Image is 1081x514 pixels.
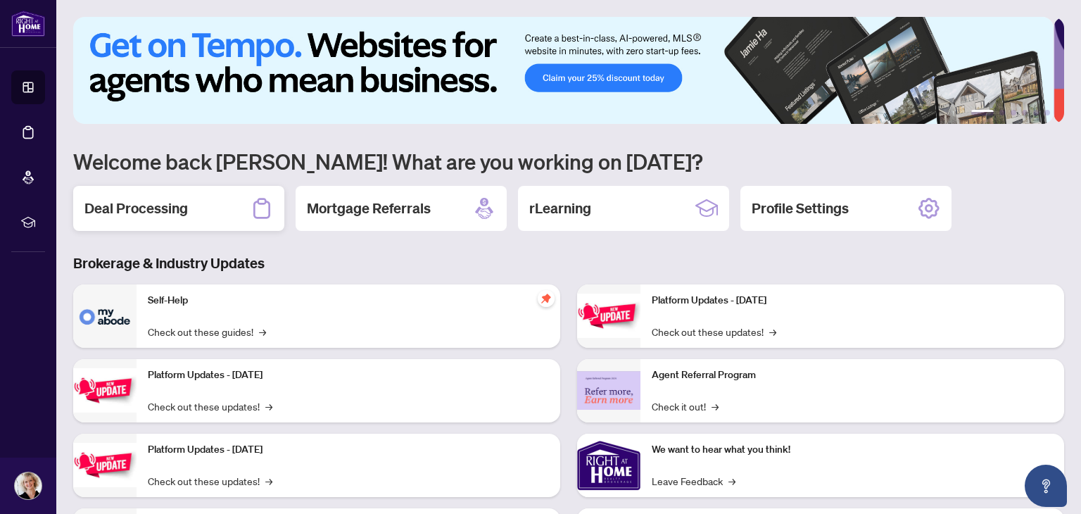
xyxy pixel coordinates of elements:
[1033,110,1039,115] button: 5
[265,473,272,489] span: →
[752,199,849,218] h2: Profile Settings
[11,11,45,37] img: logo
[73,253,1064,273] h3: Brokerage & Industry Updates
[652,473,735,489] a: Leave Feedback→
[1044,110,1050,115] button: 6
[1011,110,1016,115] button: 3
[652,324,776,339] a: Check out these updates!→
[73,284,137,348] img: Self-Help
[148,399,272,414] a: Check out these updates!→
[971,110,994,115] button: 1
[1022,110,1028,115] button: 4
[712,399,719,414] span: →
[999,110,1005,115] button: 2
[652,293,1053,308] p: Platform Updates - [DATE]
[307,199,431,218] h2: Mortgage Referrals
[652,368,1053,383] p: Agent Referral Program
[652,399,719,414] a: Check it out!→
[73,443,137,487] img: Platform Updates - July 21, 2025
[73,148,1064,175] h1: Welcome back [PERSON_NAME]! What are you working on [DATE]?
[265,399,272,414] span: →
[769,324,776,339] span: →
[148,293,549,308] p: Self-Help
[148,473,272,489] a: Check out these updates!→
[577,294,640,338] img: Platform Updates - June 23, 2025
[577,434,640,497] img: We want to hear what you think!
[15,472,42,499] img: Profile Icon
[529,199,591,218] h2: rLearning
[84,199,188,218] h2: Deal Processing
[148,442,549,458] p: Platform Updates - [DATE]
[259,324,266,339] span: →
[728,473,735,489] span: →
[652,442,1053,458] p: We want to hear what you think!
[577,371,640,410] img: Agent Referral Program
[148,368,549,383] p: Platform Updates - [DATE]
[148,324,266,339] a: Check out these guides!→
[73,368,137,413] img: Platform Updates - September 16, 2025
[73,17,1054,124] img: Slide 0
[538,290,555,307] span: pushpin
[1025,465,1067,507] button: Open asap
